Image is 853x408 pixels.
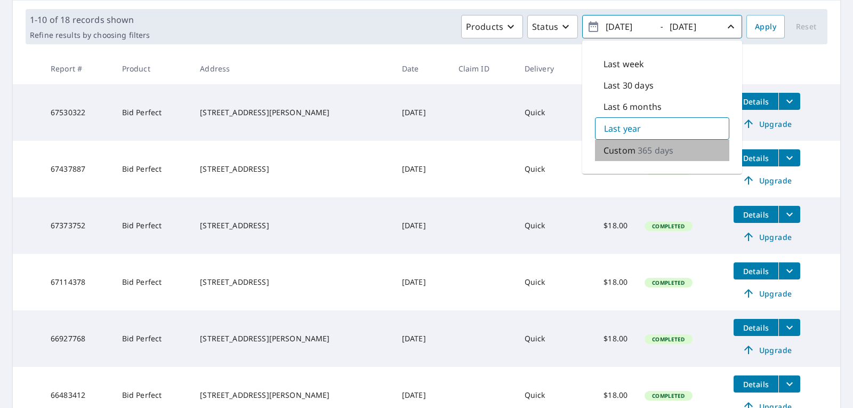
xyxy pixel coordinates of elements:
[200,390,385,401] div: [STREET_ADDRESS][PERSON_NAME]
[393,141,450,197] td: [DATE]
[734,115,800,132] a: Upgrade
[516,254,580,310] td: Quick
[42,84,114,141] td: 67530322
[740,343,794,356] span: Upgrade
[646,335,691,343] span: Completed
[114,141,192,197] td: Bid Perfect
[393,310,450,367] td: [DATE]
[200,333,385,344] div: [STREET_ADDRESS][PERSON_NAME]
[734,375,778,393] button: detailsBtn-66483412
[191,53,393,84] th: Address
[778,375,800,393] button: filesDropdownBtn-66483412
[734,285,800,302] a: Upgrade
[587,18,737,36] span: -
[42,254,114,310] td: 67114378
[200,107,385,118] div: [STREET_ADDRESS][PERSON_NAME]
[755,20,776,34] span: Apply
[580,197,637,254] td: $18.00
[734,206,778,223] button: detailsBtn-67373752
[734,93,778,110] button: detailsBtn-67530322
[580,84,637,141] td: $18.00
[646,279,691,286] span: Completed
[603,79,654,92] p: Last 30 days
[740,323,772,333] span: Details
[740,287,794,300] span: Upgrade
[200,277,385,287] div: [STREET_ADDRESS]
[646,392,691,399] span: Completed
[602,18,655,35] input: yyyy/mm/dd
[666,18,719,35] input: yyyy/mm/dd
[595,140,729,161] div: Custom365 days
[393,84,450,141] td: [DATE]
[734,341,800,358] a: Upgrade
[603,58,644,70] p: Last week
[778,206,800,223] button: filesDropdownBtn-67373752
[580,254,637,310] td: $18.00
[114,84,192,141] td: Bid Perfect
[734,228,800,245] a: Upgrade
[740,117,794,130] span: Upgrade
[114,310,192,367] td: Bid Perfect
[595,53,729,75] div: Last week
[778,319,800,336] button: filesDropdownBtn-66927768
[114,53,192,84] th: Product
[734,149,778,166] button: detailsBtn-67437887
[595,117,729,140] div: Last year
[580,310,637,367] td: $18.00
[42,53,114,84] th: Report #
[595,75,729,96] div: Last 30 days
[516,53,580,84] th: Delivery
[532,20,558,33] p: Status
[516,310,580,367] td: Quick
[516,197,580,254] td: Quick
[200,164,385,174] div: [STREET_ADDRESS]
[580,141,637,197] td: $18.00
[740,97,772,107] span: Details
[638,144,673,157] p: 365 days
[740,379,772,389] span: Details
[516,84,580,141] td: Quick
[740,174,794,187] span: Upgrade
[595,96,729,117] div: Last 6 months
[461,15,523,38] button: Products
[740,230,794,243] span: Upgrade
[734,319,778,336] button: detailsBtn-66927768
[740,153,772,163] span: Details
[746,15,785,38] button: Apply
[603,100,662,113] p: Last 6 months
[778,262,800,279] button: filesDropdownBtn-67114378
[646,222,691,230] span: Completed
[527,15,578,38] button: Status
[42,141,114,197] td: 67437887
[200,220,385,231] div: [STREET_ADDRESS]
[450,53,516,84] th: Claim ID
[582,15,742,38] button: -
[778,149,800,166] button: filesDropdownBtn-67437887
[740,266,772,276] span: Details
[393,53,450,84] th: Date
[42,197,114,254] td: 67373752
[603,144,635,157] p: Custom
[778,93,800,110] button: filesDropdownBtn-67530322
[114,197,192,254] td: Bid Perfect
[114,254,192,310] td: Bid Perfect
[393,197,450,254] td: [DATE]
[734,172,800,189] a: Upgrade
[42,310,114,367] td: 66927768
[393,254,450,310] td: [DATE]
[516,141,580,197] td: Quick
[466,20,503,33] p: Products
[30,30,150,40] p: Refine results by choosing filters
[30,13,150,26] p: 1-10 of 18 records shown
[740,210,772,220] span: Details
[580,53,637,84] th: Cost
[604,122,641,135] p: Last year
[734,262,778,279] button: detailsBtn-67114378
